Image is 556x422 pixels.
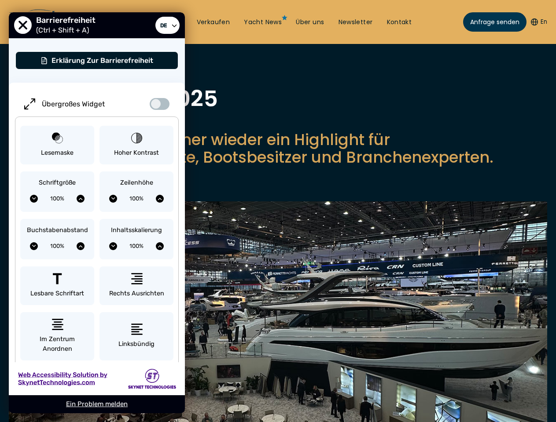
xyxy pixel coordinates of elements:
span: Barrierefreiheit [36,15,100,25]
a: Newsletter [339,18,373,27]
span: Aktueller Buchstabenabstand [38,240,77,253]
img: Skynet [128,369,176,389]
a: Ein Problem melden [66,400,128,408]
button: Inhaltsskalierung erhöhen [156,242,164,250]
a: Sprache auswählen [155,17,180,34]
button: Hoher Kontrast [99,126,173,165]
a: Web Accessibility Solution by Skynet Technologies Skynet [9,362,185,395]
span: Übergroßes Widget [42,100,105,108]
button: Linksbündig [99,312,173,360]
span: Inhaltsskalierung [111,226,162,235]
a: Über uns [296,18,324,27]
button: En [531,18,547,26]
span: Buchstabenabstand [27,226,88,235]
button: Rechts ausrichten [99,266,173,306]
button: Schließen Sie das Menü 'Eingabehilfen'. [14,17,32,34]
a: Kontakt [387,18,412,27]
button: Erhöhen Sie den Buchstabenabstand [77,242,85,250]
span: Aktuelle Schriftgröße [38,192,77,205]
a: Yacht News [244,18,282,27]
span: Aktuelle Inhaltsskalierung [117,240,156,253]
button: Lesemaske [20,126,94,165]
span: de [158,20,169,31]
p: Bootsmessen sind immer wieder ein Highlight für Wassersportbegeisterte, Bootsbesitzer und Branche... [9,131,547,166]
a: Anfrage senden [463,12,527,32]
button: Schriftgröße vergrößern [77,195,85,203]
span: Schriftgröße [39,178,76,188]
span: Aktuelle Zeilenhöhe [117,192,156,205]
span: Erklärung zur Barrierefreiheit [52,56,153,65]
button: Im Zentrum anordnen [20,312,94,360]
span: (Ctrl + Shift + A) [36,26,93,34]
button: Buchstabenabstand verringern [30,242,38,250]
img: Web Accessibility Solution by Skynet Technologies [18,371,107,387]
button: Erhöhen Sie die Zeilenhöhe [156,195,164,203]
div: Nutzerpreferenzen [9,12,185,413]
button: Zeilenhöhe verringern [109,195,117,203]
button: Verringern Sie die Schriftgröße [30,195,38,203]
button: Lesbare Schriftart [20,266,94,306]
button: Erklärung zur Barrierefreiheit [15,51,178,69]
span: Zeilenhöhe [120,178,153,188]
a: Verkaufen [197,18,230,27]
span: Anfrage senden [470,18,519,27]
button: Inhaltsskalierung verringern [109,242,117,250]
h1: Bootsmessen 2025 [9,88,547,110]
